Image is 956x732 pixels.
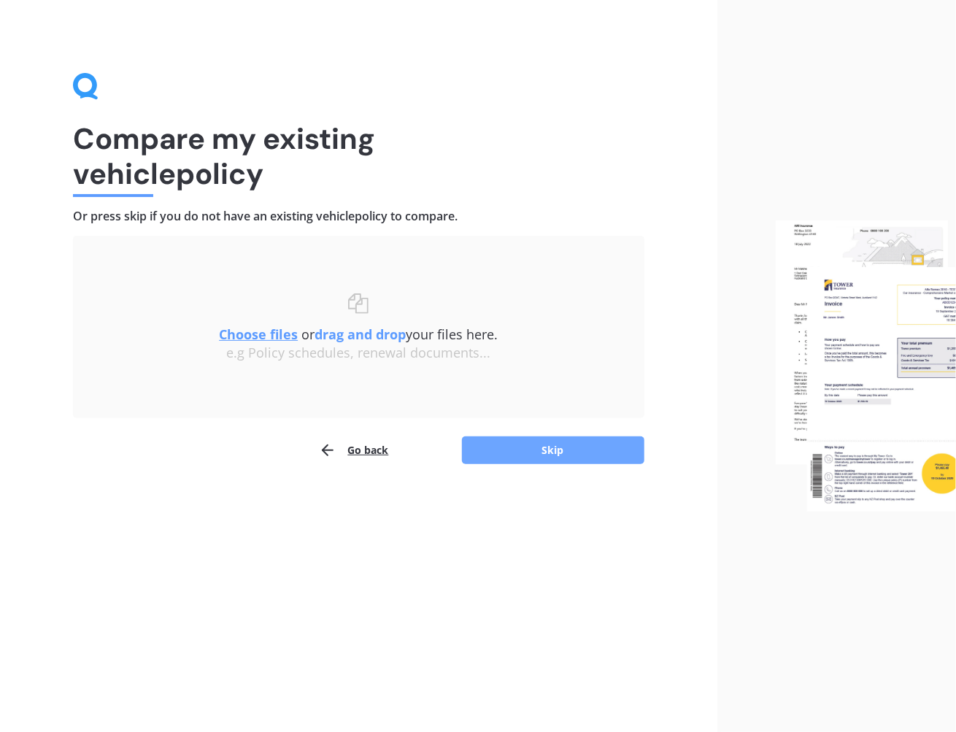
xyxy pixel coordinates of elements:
[102,345,615,361] div: e.g Policy schedules, renewal documents...
[73,209,644,224] h4: Or press skip if you do not have an existing vehicle policy to compare.
[219,325,298,343] u: Choose files
[315,325,406,343] b: drag and drop
[219,325,498,343] span: or your files here.
[319,436,389,465] button: Go back
[73,121,644,191] h1: Compare my existing vehicle policy
[462,436,644,464] button: Skip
